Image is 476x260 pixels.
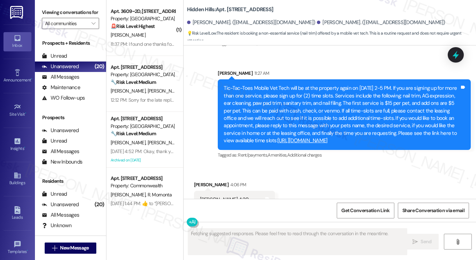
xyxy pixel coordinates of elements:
[188,229,407,255] textarea: Fetching suggested responses. Please feel free to read through the conversation in the meantime.
[111,8,175,15] div: Apt. 3609~2D, [STREET_ADDRESS]
[111,71,175,78] div: Property: [GEOGRAPHIC_DATA]
[111,41,188,47] div: 8:37 PM: I found one thanks for asking.
[42,127,79,134] div: Unanswered
[218,150,471,160] div: Tagged as:
[455,239,460,245] i: 
[317,19,445,26] div: [PERSON_NAME]. ([EMAIL_ADDRESS][DOMAIN_NAME])
[42,52,67,60] div: Unread
[3,101,31,120] a: Site Visit •
[42,63,79,70] div: Unanswered
[3,169,31,188] a: Buildings
[111,192,148,198] span: [PERSON_NAME]
[25,111,26,116] span: •
[42,211,79,219] div: All Messages
[42,148,79,155] div: All Messages
[42,84,80,91] div: Maintenance
[42,158,82,166] div: New Inbounds
[31,77,32,81] span: •
[147,139,182,146] span: [PERSON_NAME]
[341,207,389,214] span: Get Conversation Link
[229,181,246,188] div: 4:06 PM
[91,21,95,26] i: 
[93,61,106,72] div: (20)
[200,196,264,211] div: [PERSON_NAME] 4:30 Nail trim for [PERSON_NAME]
[111,23,155,29] strong: 🚨 Risk Level: Highest
[111,64,175,71] div: Apt. [STREET_ADDRESS]
[42,137,67,145] div: Unread
[42,7,99,18] label: Viewing conversations for
[218,70,471,79] div: [PERSON_NAME]
[111,182,175,189] div: Property: Commonwealth
[60,244,89,252] span: New Message
[42,222,72,229] div: Unknown
[45,243,96,254] button: New Message
[147,192,171,198] span: R. Mornonta
[111,139,148,146] span: [PERSON_NAME]
[3,135,31,154] a: Insights •
[3,32,31,51] a: Inbox
[412,239,418,245] i: 
[24,145,25,150] span: •
[187,6,274,13] b: Hidden Hills: Apt. [STREET_ADDRESS]
[224,85,460,144] div: Tic-Tac-Toes Mobile Vet Tech will be at the property again on [DATE] 2-5 PM. If you are signing u...
[421,238,431,245] span: Send
[35,39,106,47] div: Prospects + Residents
[253,70,269,77] div: 11:27 AM
[111,115,175,122] div: Apt. [STREET_ADDRESS]
[268,152,287,158] span: Amenities ,
[194,181,275,191] div: [PERSON_NAME]
[42,190,67,198] div: Unread
[3,238,31,257] a: Templates •
[405,234,439,250] button: Send
[35,114,106,121] div: Prospects
[147,88,182,94] span: [PERSON_NAME]
[35,178,106,185] div: Residents
[111,148,177,154] div: [DATE] 4:52 PM: Okay, thank you!
[111,123,175,130] div: Property: [GEOGRAPHIC_DATA]
[111,88,148,94] span: [PERSON_NAME]
[42,94,85,102] div: WO Follow-ups
[187,30,216,36] strong: 💡 Risk Level: Low
[111,79,156,85] strong: 🔧 Risk Level: Medium
[402,207,464,214] span: Share Conversation via email
[110,208,176,217] div: Archived on [DATE]
[287,152,322,158] span: Additional charges
[238,152,268,158] span: Rent/payments ,
[337,203,394,218] button: Get Conversation Link
[111,130,156,137] strong: 🔧 Risk Level: Medium
[110,156,176,165] div: Archived on [DATE]
[42,201,79,208] div: Unanswered
[45,18,88,29] input: All communities
[93,199,106,210] div: (20)
[187,30,476,45] span: : The resident is booking a non-essential service (nail trim) offered by a mobile vet tech. This ...
[187,19,315,26] div: [PERSON_NAME]. ([EMAIL_ADDRESS][DOMAIN_NAME])
[3,204,31,223] a: Leads
[10,6,24,19] img: ResiDesk Logo
[111,32,146,38] span: [PERSON_NAME]
[111,15,175,22] div: Property: [GEOGRAPHIC_DATA]
[42,73,79,81] div: All Messages
[277,137,328,144] a: [URL][DOMAIN_NAME]
[52,245,57,251] i: 
[398,203,469,218] button: Share Conversation via email
[111,175,175,182] div: Apt. [STREET_ADDRESS]
[27,248,28,253] span: •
